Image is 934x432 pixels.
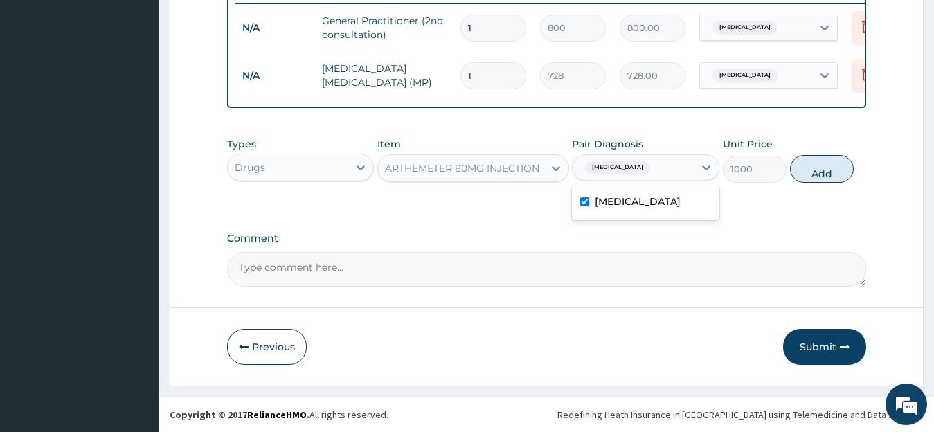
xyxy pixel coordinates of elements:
[26,69,56,104] img: d_794563401_company_1708531726252_794563401
[557,408,924,422] div: Redefining Heath Insurance in [GEOGRAPHIC_DATA] using Telemedicine and Data Science!
[235,161,265,174] div: Drugs
[315,7,453,48] td: General Practitioner (2nd consultation)
[572,137,643,151] label: Pair Diagnosis
[377,137,401,151] label: Item
[385,161,539,175] div: ARTHEMETER 80MG INJECTION
[235,15,315,41] td: N/A
[80,128,191,268] span: We're online!
[72,78,233,96] div: Chat with us now
[595,195,681,208] label: [MEDICAL_DATA]
[227,233,867,244] label: Comment
[790,155,854,183] button: Add
[159,397,934,432] footer: All rights reserved.
[170,408,309,421] strong: Copyright © 2017 .
[315,55,453,96] td: [MEDICAL_DATA] [MEDICAL_DATA] (MP)
[712,21,778,35] span: [MEDICAL_DATA]
[227,7,260,40] div: Minimize live chat window
[227,329,307,365] button: Previous
[585,161,650,174] span: [MEDICAL_DATA]
[712,69,778,82] span: [MEDICAL_DATA]
[227,138,256,150] label: Types
[7,286,264,334] textarea: Type your message and hit 'Enter'
[723,137,773,151] label: Unit Price
[783,329,866,365] button: Submit
[247,408,307,421] a: RelianceHMO
[235,63,315,89] td: N/A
